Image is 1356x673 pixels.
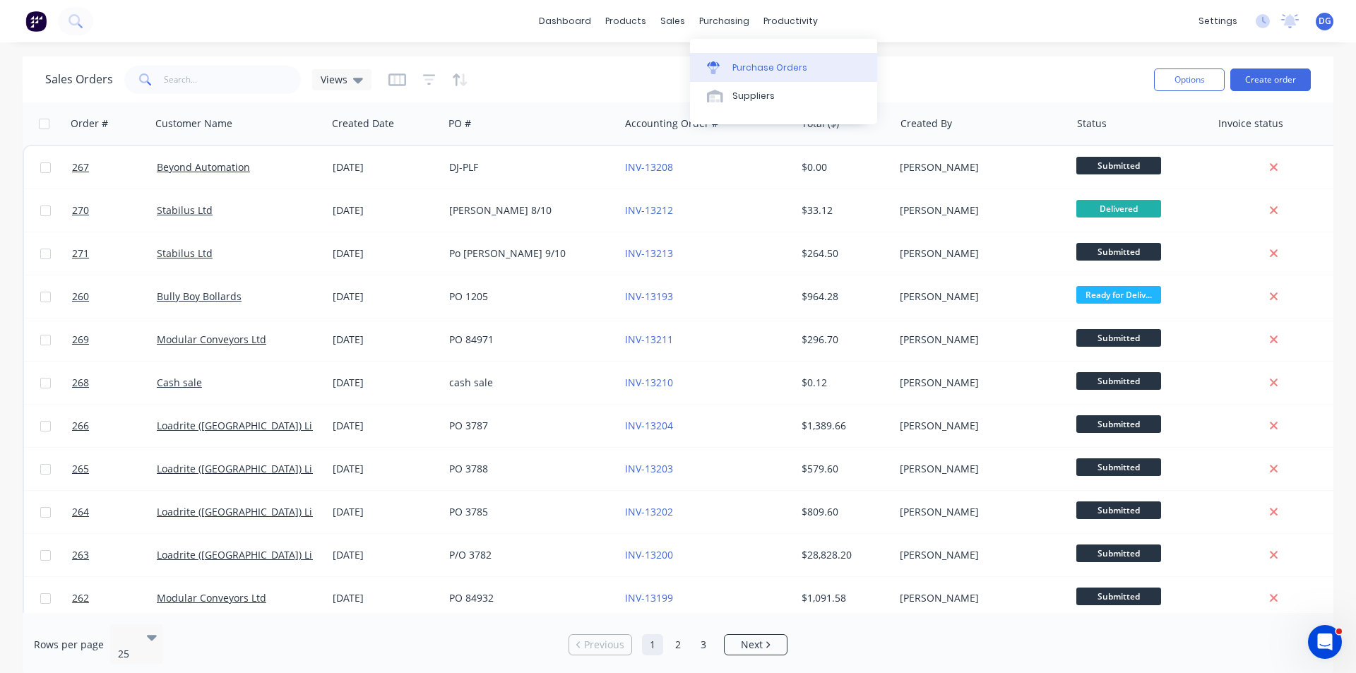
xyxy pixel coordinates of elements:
div: 25 [118,647,135,661]
div: PO 84971 [449,333,606,347]
div: $0.12 [802,376,884,390]
span: Ready for Deliv... [1076,286,1161,304]
div: [DATE] [333,548,438,562]
a: INV-13203 [625,462,673,475]
span: Delivered [1076,200,1161,218]
a: INV-13202 [625,505,673,518]
div: [PERSON_NAME] [900,505,1057,519]
button: Create order [1230,69,1311,91]
div: Created By [900,117,952,131]
div: Accounting Order # [625,117,718,131]
span: 271 [72,246,89,261]
div: Purchase Orders [732,61,807,74]
span: 260 [72,290,89,304]
a: Page 1 is your current page [642,634,663,655]
span: 264 [72,505,89,519]
div: DJ-PLF [449,160,606,174]
img: Factory [25,11,47,32]
div: [DATE] [333,376,438,390]
div: PO 1205 [449,290,606,304]
a: INV-13193 [625,290,673,303]
a: Next page [725,638,787,652]
span: Submitted [1076,372,1161,390]
span: 262 [72,591,89,605]
div: $33.12 [802,203,884,218]
div: [DATE] [333,246,438,261]
span: 267 [72,160,89,174]
a: INV-13213 [625,246,673,260]
div: cash sale [449,376,606,390]
a: Bully Boy Bollards [157,290,242,303]
a: Stabilus Ltd [157,203,213,217]
span: Submitted [1076,588,1161,605]
div: productivity [756,11,825,32]
input: Search... [164,66,302,94]
div: [PERSON_NAME] [900,591,1057,605]
span: Submitted [1076,415,1161,433]
span: Next [741,638,763,652]
a: 267 [72,146,157,189]
div: [PERSON_NAME] [900,290,1057,304]
span: 265 [72,462,89,476]
div: [PERSON_NAME] [900,160,1057,174]
a: Page 2 [667,634,689,655]
div: PO # [448,117,471,131]
span: Submitted [1076,329,1161,347]
div: [DATE] [333,505,438,519]
a: 268 [72,362,157,404]
div: PO 3785 [449,505,606,519]
div: [PERSON_NAME] [900,246,1057,261]
a: Loadrite ([GEOGRAPHIC_DATA]) Limited [157,462,340,475]
a: Loadrite ([GEOGRAPHIC_DATA]) Limited [157,505,340,518]
div: [DATE] [333,160,438,174]
span: Rows per page [34,638,104,652]
a: Modular Conveyors Ltd [157,333,266,346]
div: [PERSON_NAME] [900,333,1057,347]
div: Suppliers [732,90,775,102]
a: INV-13199 [625,591,673,604]
span: Submitted [1076,501,1161,519]
span: Submitted [1076,458,1161,476]
ul: Pagination [563,634,793,655]
div: Created Date [332,117,394,131]
div: P/O 3782 [449,548,606,562]
div: $964.28 [802,290,884,304]
a: Previous page [569,638,631,652]
a: Cash sale [157,376,202,389]
a: INV-13210 [625,376,673,389]
a: Suppliers [690,82,877,110]
div: PO 84932 [449,591,606,605]
a: Stabilus Ltd [157,246,213,260]
button: Options [1154,69,1225,91]
div: [DATE] [333,419,438,433]
div: Status [1077,117,1107,131]
div: $1,091.58 [802,591,884,605]
div: [DATE] [333,203,438,218]
div: $0.00 [802,160,884,174]
a: 265 [72,448,157,490]
span: Submitted [1076,157,1161,174]
div: [PERSON_NAME] [900,462,1057,476]
a: 264 [72,491,157,533]
div: $579.60 [802,462,884,476]
div: [DATE] [333,333,438,347]
div: Invoice status [1218,117,1283,131]
a: 262 [72,577,157,619]
span: 268 [72,376,89,390]
a: INV-13204 [625,419,673,432]
h1: Sales Orders [45,73,113,86]
div: [DATE] [333,462,438,476]
div: PO 3787 [449,419,606,433]
a: Loadrite ([GEOGRAPHIC_DATA]) Limited [157,419,340,432]
div: purchasing [692,11,756,32]
a: Purchase Orders [690,53,877,81]
div: [PERSON_NAME] [900,203,1057,218]
a: 266 [72,405,157,447]
div: products [598,11,653,32]
div: $1,389.66 [802,419,884,433]
span: 263 [72,548,89,562]
a: INV-13212 [625,203,673,217]
a: dashboard [532,11,598,32]
a: Loadrite ([GEOGRAPHIC_DATA]) Limited [157,548,340,561]
span: 266 [72,419,89,433]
